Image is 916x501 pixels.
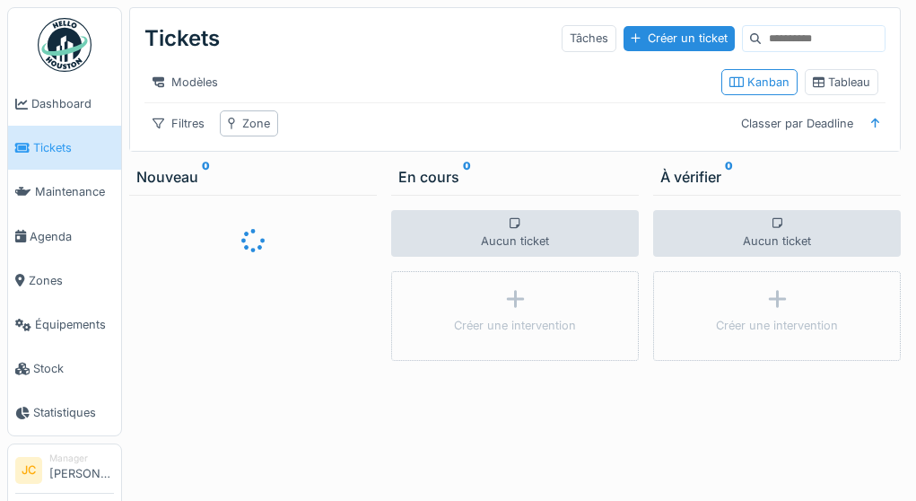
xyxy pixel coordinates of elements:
a: Maintenance [8,170,121,214]
div: À vérifier [660,166,894,188]
a: Tickets [8,126,121,170]
img: Badge_color-CXgf-gQk.svg [38,18,92,72]
div: Classer par Deadline [733,110,861,136]
a: Stock [8,347,121,391]
div: Aucun ticket [391,210,639,257]
div: Manager [49,452,114,465]
div: Créer un ticket [624,26,735,50]
span: Tickets [33,139,114,156]
span: Équipements [35,316,114,333]
span: Statistiques [33,404,114,421]
div: Zone [242,115,270,132]
span: Zones [29,272,114,289]
a: Agenda [8,215,121,259]
a: Statistiques [8,391,121,435]
div: En cours [398,166,632,188]
li: [PERSON_NAME] [49,452,114,490]
div: Modèles [144,69,226,95]
div: Kanban [729,74,790,91]
div: Créer une intervention [454,317,576,334]
a: Zones [8,259,121,303]
span: Stock [33,360,114,377]
div: Créer une intervention [716,317,838,334]
div: Aucun ticket [653,210,901,257]
span: Dashboard [31,95,114,112]
a: JC Manager[PERSON_NAME] [15,452,114,495]
div: Tickets [144,15,220,62]
a: Équipements [8,303,121,347]
span: Agenda [30,228,114,245]
span: Maintenance [35,183,114,200]
div: Tableau [813,74,870,91]
sup: 0 [202,166,210,188]
div: Filtres [144,110,213,136]
sup: 0 [725,166,733,188]
div: Nouveau [136,166,370,188]
a: Dashboard [8,82,121,126]
sup: 0 [463,166,471,188]
li: JC [15,457,42,484]
div: Tâches [562,25,616,51]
